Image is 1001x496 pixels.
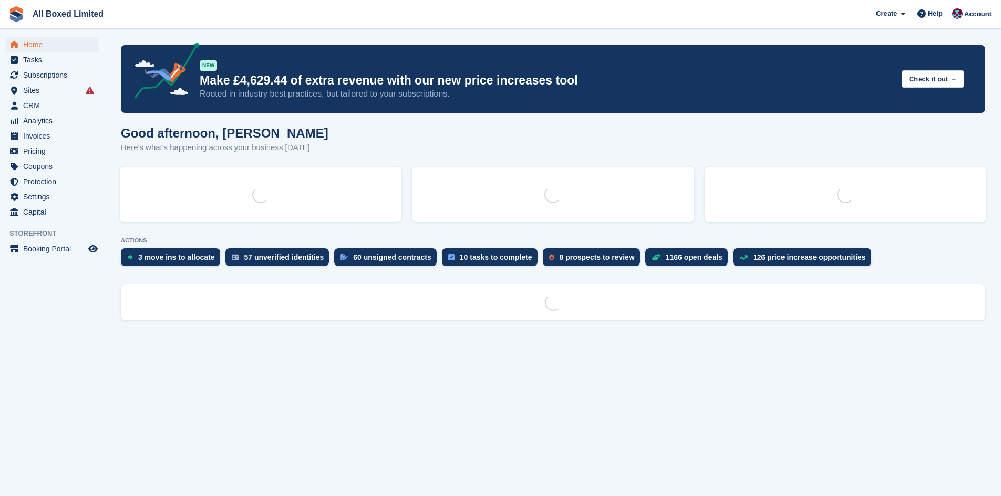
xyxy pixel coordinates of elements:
[5,189,99,204] a: menu
[23,113,86,128] span: Analytics
[5,174,99,189] a: menu
[753,253,866,261] div: 126 price increase opportunities
[121,237,985,244] p: ACTIONS
[5,68,99,82] a: menu
[126,43,199,102] img: price-adjustments-announcement-icon-8257ccfd72463d97f412b2fc003d46551f7dbcb40ab6d574587a9cd5c0d94...
[928,8,943,19] span: Help
[23,189,86,204] span: Settings
[460,253,532,261] div: 10 tasks to complete
[442,248,543,271] a: 10 tasks to complete
[23,174,86,189] span: Protection
[5,98,99,113] a: menu
[560,253,635,261] div: 8 prospects to review
[28,5,108,23] a: All Boxed Limited
[23,144,86,159] span: Pricing
[23,129,86,143] span: Invoices
[9,228,105,239] span: Storefront
[5,129,99,143] a: menu
[334,248,442,271] a: 60 unsigned contracts
[5,159,99,174] a: menu
[23,52,86,67] span: Tasks
[645,248,733,271] a: 1166 open deals
[964,9,992,19] span: Account
[138,253,215,261] div: 3 move ins to allocate
[543,248,645,271] a: 8 prospects to review
[23,205,86,219] span: Capital
[23,37,86,52] span: Home
[5,113,99,128] a: menu
[121,248,225,271] a: 3 move ins to allocate
[353,253,431,261] div: 60 unsigned contracts
[549,254,554,260] img: prospect-51fa495bee0391a8d652442698ab0144808aea92771e9ea1ae160a38d050c398.svg
[23,159,86,174] span: Coupons
[200,60,217,71] div: NEW
[86,86,94,94] i: Smart entry sync failures have occurred
[5,37,99,52] a: menu
[127,254,133,260] img: move_ins_to_allocate_icon-fdf77a2bb77ea45bf5b3d319d69a93e2d87916cf1d5bf7949dd705db3b84f3ca.svg
[5,83,99,98] a: menu
[5,52,99,67] a: menu
[5,241,99,256] a: menu
[666,253,723,261] div: 1166 open deals
[5,205,99,219] a: menu
[121,126,328,140] h1: Good afternoon, [PERSON_NAME]
[902,70,964,88] button: Check it out →
[225,248,335,271] a: 57 unverified identities
[121,142,328,154] p: Here's what's happening across your business [DATE]
[23,68,86,82] span: Subscriptions
[200,88,893,100] p: Rooted in industry best practices, but tailored to your subscriptions.
[5,144,99,159] a: menu
[200,73,893,88] p: Make £4,629.44 of extra revenue with our new price increases tool
[733,248,876,271] a: 126 price increase opportunities
[340,254,348,260] img: contract_signature_icon-13c848040528278c33f63329250d36e43548de30e8caae1d1a13099fd9432cc5.svg
[23,98,86,113] span: CRM
[244,253,324,261] div: 57 unverified identities
[23,241,86,256] span: Booking Portal
[448,254,455,260] img: task-75834270c22a3079a89374b754ae025e5fb1db73e45f91037f5363f120a921f8.svg
[952,8,963,19] img: Eliza Goss
[739,255,748,260] img: price_increase_opportunities-93ffe204e8149a01c8c9dc8f82e8f89637d9d84a8eef4429ea346261dce0b2c0.svg
[8,6,24,22] img: stora-icon-8386f47178a22dfd0bd8f6a31ec36ba5ce8667c1dd55bd0f319d3a0aa187defe.svg
[87,242,99,255] a: Preview store
[876,8,897,19] span: Create
[23,83,86,98] span: Sites
[652,254,661,261] img: deal-1b604bf984904fb50ccaf53a9ad4b4a5d6e5aea283cecdc64d6e3604feb123c2.svg
[232,254,239,260] img: verify_identity-adf6edd0f0f0b5bbfe63781bf79b02c33cf7c696d77639b501bdc392416b5a36.svg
